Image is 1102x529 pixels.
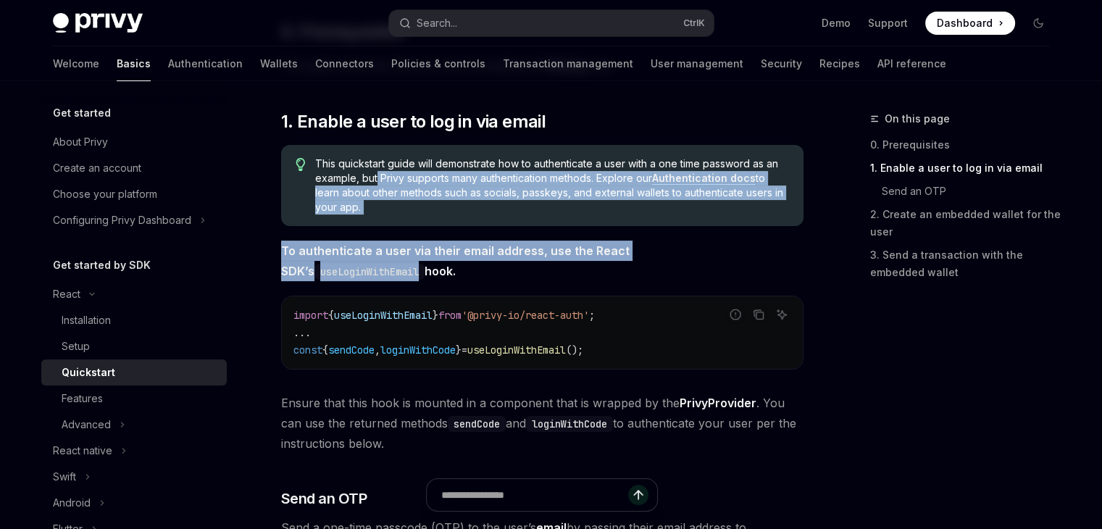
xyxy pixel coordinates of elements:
input: Ask a question... [441,479,628,511]
div: Swift [53,468,76,486]
a: Connectors [315,46,374,81]
span: (); [566,343,583,357]
span: sendCode [328,343,375,357]
span: } [456,343,462,357]
button: Open search [389,10,714,36]
div: Advanced [62,416,111,433]
button: Toggle React native section [41,438,227,464]
span: from [438,309,462,322]
span: { [328,309,334,322]
span: On this page [885,110,950,128]
div: React native [53,442,112,459]
span: const [293,343,322,357]
a: Installation [41,307,227,333]
div: Android [53,494,91,512]
div: Choose your platform [53,186,157,203]
img: dark logo [53,13,143,33]
a: Choose your platform [41,181,227,207]
a: Basics [117,46,151,81]
a: About Privy [41,129,227,155]
span: Ensure that this hook is mounted in a component that is wrapped by the . You can use the returned... [281,393,803,454]
span: } [433,309,438,322]
a: Features [41,386,227,412]
div: Quickstart [62,364,115,381]
span: import [293,309,328,322]
span: useLoginWithEmail [467,343,566,357]
a: 0. Prerequisites [870,133,1061,157]
a: Authentication [168,46,243,81]
a: Dashboard [925,12,1015,35]
div: About Privy [53,133,108,151]
a: Security [761,46,802,81]
span: { [322,343,328,357]
svg: Tip [296,158,306,171]
a: Transaction management [503,46,633,81]
button: Send message [628,485,648,505]
div: Create an account [53,159,141,177]
div: Search... [417,14,457,32]
a: Welcome [53,46,99,81]
strong: To authenticate a user via their email address, use the React SDK’s hook. [281,243,630,278]
a: Authentication docs [652,172,756,185]
a: Wallets [260,46,298,81]
a: 3. Send a transaction with the embedded wallet [870,243,1061,284]
code: loginWithCode [526,416,613,432]
span: Dashboard [937,16,993,30]
a: Quickstart [41,359,227,386]
button: Toggle Swift section [41,464,227,490]
span: , [375,343,380,357]
a: Policies & controls [391,46,485,81]
button: Toggle Advanced section [41,412,227,438]
div: Features [62,390,103,407]
a: PrivyProvider [680,396,756,411]
a: Support [868,16,908,30]
code: useLoginWithEmail [314,264,425,280]
a: Create an account [41,155,227,181]
a: Setup [41,333,227,359]
a: Send an OTP [870,180,1061,203]
div: Setup [62,338,90,355]
h5: Get started [53,104,111,122]
button: Copy the contents from the code block [749,305,768,324]
a: 2. Create an embedded wallet for the user [870,203,1061,243]
span: useLoginWithEmail [334,309,433,322]
div: React [53,286,80,303]
span: ; [589,309,595,322]
button: Report incorrect code [726,305,745,324]
span: '@privy-io/react-auth' [462,309,589,322]
a: User management [651,46,743,81]
a: Recipes [819,46,860,81]
div: Installation [62,312,111,329]
button: Ask AI [772,305,791,324]
button: Toggle React section [41,281,227,307]
span: Ctrl K [683,17,705,29]
button: Toggle Configuring Privy Dashboard section [41,207,227,233]
span: ... [293,326,311,339]
button: Toggle Android section [41,490,227,516]
button: Toggle dark mode [1027,12,1050,35]
a: API reference [877,46,946,81]
span: loginWithCode [380,343,456,357]
a: 1. Enable a user to log in via email [870,157,1061,180]
span: 1. Enable a user to log in via email [281,110,546,133]
code: sendCode [448,416,506,432]
div: Configuring Privy Dashboard [53,212,191,229]
span: = [462,343,467,357]
h5: Get started by SDK [53,257,151,274]
span: This quickstart guide will demonstrate how to authenticate a user with a one time password as an ... [315,157,788,214]
a: Demo [822,16,851,30]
